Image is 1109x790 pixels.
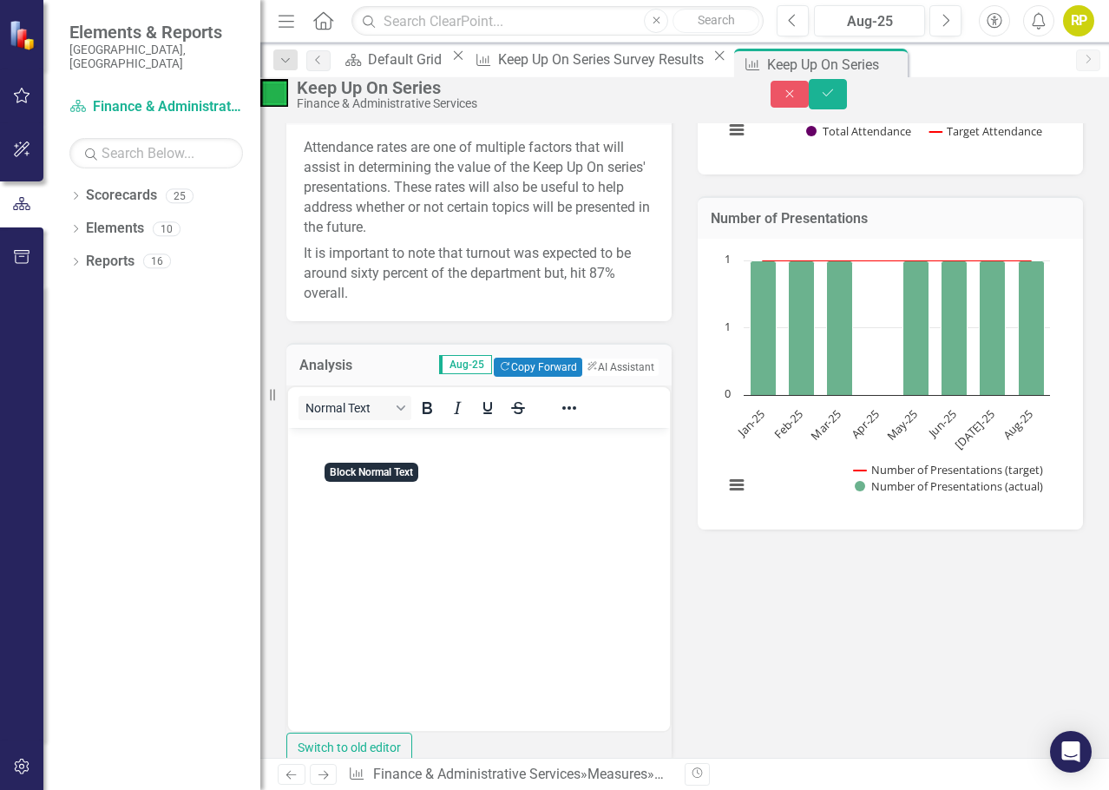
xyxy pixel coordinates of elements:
[725,118,749,142] button: View chart menu, Chart
[980,260,1006,395] path: Jul-25, 1. Number of Presentations (actual).
[69,22,243,43] span: Elements & Reports
[942,260,968,395] path: Jun-25, 1. Number of Presentations (actual).
[587,766,647,782] a: Measures
[760,257,1034,264] g: Number of Presentations (target), series 1 of 2. Line with 8 data points.
[498,49,709,70] div: Keep Up On Series Survey Results
[286,733,412,763] button: Switch to old editor
[715,252,1066,512] div: Chart. Highcharts interactive chart.
[711,211,1070,227] h3: Number of Presentations
[288,428,670,731] iframe: Rich Text Area
[9,20,39,50] img: ClearPoint Strategy
[733,406,768,441] text: Jan-25
[673,9,759,33] button: Search
[443,396,472,420] button: Italic
[86,186,157,206] a: Scorecards
[69,138,243,168] input: Search Below...
[854,462,1042,477] button: Show Number of Presentations (target)
[86,252,135,272] a: Reports
[412,396,442,420] button: Bold
[469,49,708,70] a: Keep Up On Series Survey Results
[725,473,749,497] button: View chart menu, Chart
[260,79,288,107] img: On Target
[751,260,777,395] path: Jan-25, 1. Number of Presentations (actual).
[1000,406,1036,443] text: Aug-25
[348,765,672,785] div: » »
[439,355,492,374] span: Aug-25
[806,123,910,139] button: Show Total Attendance
[789,260,815,395] path: Feb-25, 1. Number of Presentations (actual).
[368,49,447,70] div: Default Grid
[848,406,883,441] text: Apr-25
[814,5,925,36] button: Aug-25
[698,13,735,27] span: Search
[69,43,243,71] small: [GEOGRAPHIC_DATA], [GEOGRAPHIC_DATA]
[166,188,194,203] div: 25
[1019,260,1045,395] path: Aug-25, 1. Number of Presentations (actual).
[304,240,654,304] p: It is important to note that turnout was expected to be around sixty percent of the department bu...
[883,406,921,444] text: May-25
[304,138,654,240] p: Attendance rates are one of multiple factors that will assist in determining the value of the Kee...
[929,123,1042,139] button: Show Target Attendance
[494,358,581,377] button: Copy Forward
[903,260,929,395] path: May-25, 1. Number of Presentations (actual).
[808,406,844,443] text: Mar-25
[86,219,144,239] a: Elements
[299,396,411,420] button: Block Normal Text
[924,406,959,441] text: Jun-25
[951,406,997,452] text: [DATE]-25
[503,396,533,420] button: Strikethrough
[554,396,584,420] button: Reveal or hide additional toolbar items
[297,97,736,110] div: Finance & Administrative Services
[751,260,1045,395] g: Number of Presentations (actual), series 2 of 2. Bar series with 8 bars.
[725,319,731,334] text: 1
[771,406,806,442] text: Feb-25
[855,478,1043,494] button: Show Number of Presentations (actual)
[351,6,764,36] input: Search ClearPoint...
[1050,731,1092,773] div: Open Intercom Messenger
[473,396,502,420] button: Underline
[725,385,731,401] text: 0
[725,251,731,267] text: 1
[297,78,736,97] div: Keep Up On Series
[305,401,390,415] span: Normal Text
[820,11,919,32] div: Aug-25
[715,252,1059,512] svg: Interactive chart
[1063,5,1094,36] button: RP
[339,49,447,70] a: Default Grid
[69,97,243,117] a: Finance & Administrative Services
[299,358,369,373] h3: Analysis
[582,359,659,376] button: AI Assistant
[767,54,903,76] div: Keep Up On Series
[373,766,581,782] a: Finance & Administrative Services
[143,254,171,269] div: 16
[827,260,853,395] path: Mar-25, 1. Number of Presentations (actual).
[153,221,180,236] div: 10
